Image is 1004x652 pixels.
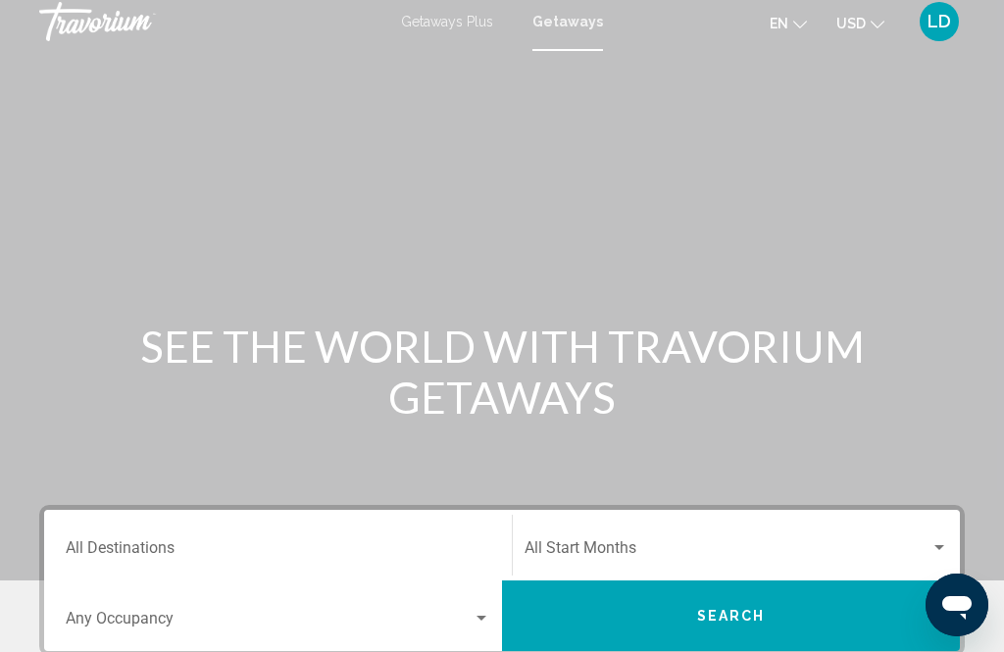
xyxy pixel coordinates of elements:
[926,574,988,636] iframe: Button to launch messaging window
[401,14,493,29] a: Getaways Plus
[836,9,884,37] button: Change currency
[532,14,603,29] a: Getaways
[44,510,960,651] div: Search widget
[928,12,951,31] span: LD
[770,9,807,37] button: Change language
[39,2,381,41] a: Travorium
[770,16,788,31] span: en
[134,321,870,423] h1: SEE THE WORLD WITH TRAVORIUM GETAWAYS
[502,580,960,651] button: Search
[697,609,766,625] span: Search
[914,1,965,42] button: User Menu
[836,16,866,31] span: USD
